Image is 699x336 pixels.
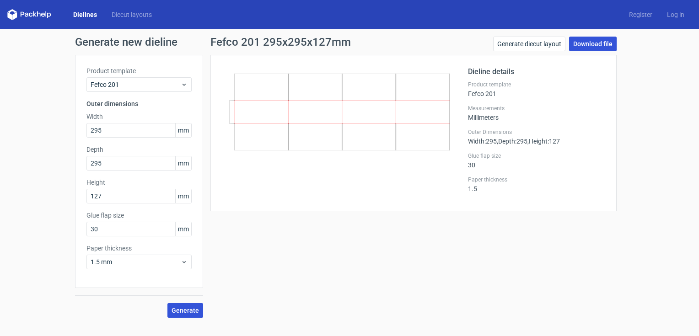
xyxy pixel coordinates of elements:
[622,10,660,19] a: Register
[527,138,560,145] span: , Height : 127
[86,66,192,75] label: Product template
[468,128,605,136] label: Outer Dimensions
[210,37,351,48] h1: Fefco 201 295x295x127mm
[569,37,617,51] a: Download file
[468,176,605,192] div: 1.5
[175,222,191,236] span: mm
[86,244,192,253] label: Paper thickness
[86,211,192,220] label: Glue flap size
[167,303,203,318] button: Generate
[468,152,605,160] label: Glue flap size
[75,37,624,48] h1: Generate new dieline
[172,307,199,314] span: Generate
[104,10,159,19] a: Diecut layouts
[468,105,605,112] label: Measurements
[86,99,192,108] h3: Outer dimensions
[468,81,605,88] label: Product template
[493,37,565,51] a: Generate diecut layout
[86,112,192,121] label: Width
[91,257,181,267] span: 1.5 mm
[175,156,191,170] span: mm
[468,105,605,121] div: Millimeters
[468,66,605,77] h2: Dieline details
[468,81,605,97] div: Fefco 201
[86,178,192,187] label: Height
[86,145,192,154] label: Depth
[497,138,527,145] span: , Depth : 295
[175,189,191,203] span: mm
[468,138,497,145] span: Width : 295
[468,152,605,169] div: 30
[660,10,692,19] a: Log in
[66,10,104,19] a: Dielines
[468,176,605,183] label: Paper thickness
[175,123,191,137] span: mm
[91,80,181,89] span: Fefco 201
